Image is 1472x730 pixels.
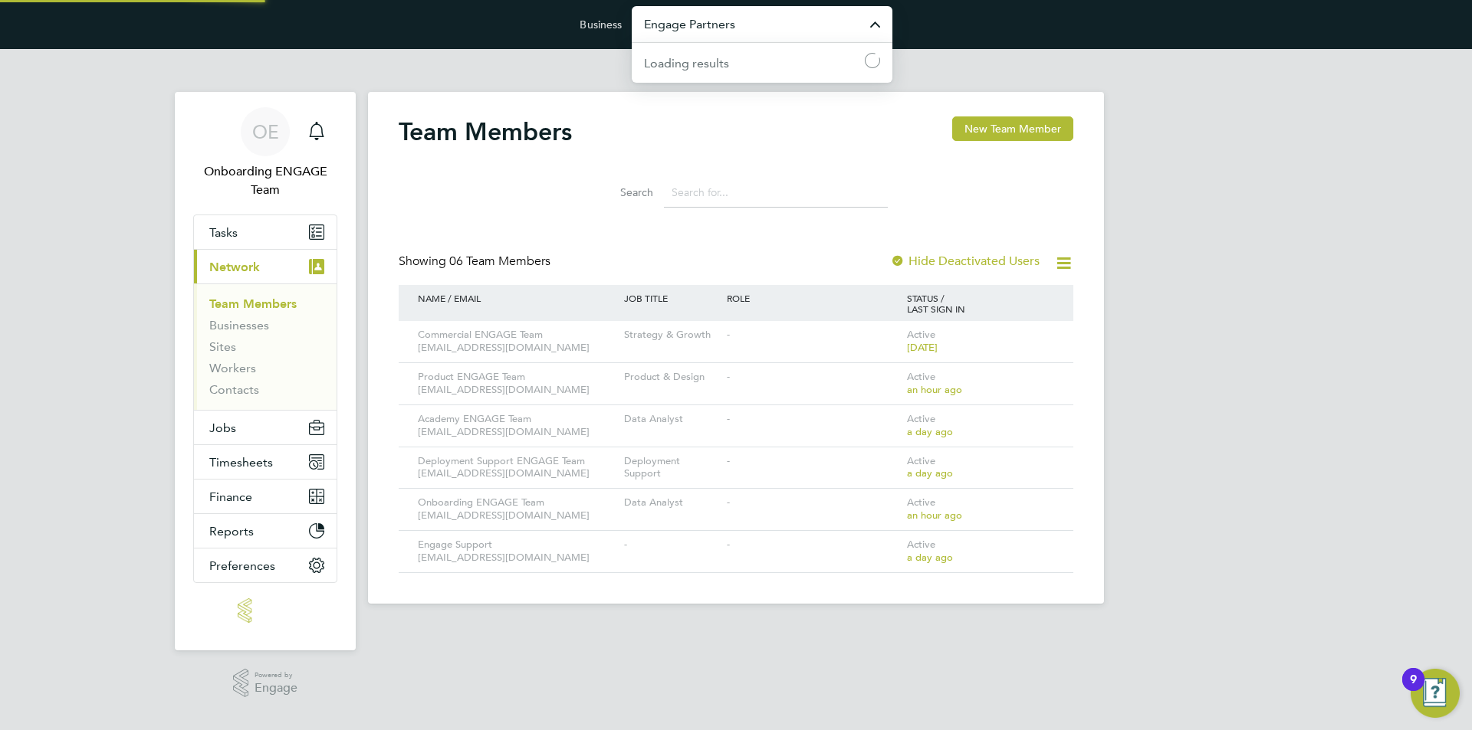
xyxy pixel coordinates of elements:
[620,447,723,489] div: Deployment Support
[644,54,729,73] div: Loading results
[194,548,337,582] button: Preferences
[907,551,953,564] span: a day ago
[209,339,236,354] a: Sites
[449,254,550,269] span: 06 Team Members
[580,18,622,31] label: Business
[903,285,1058,322] div: STATUS / LAST SIGN IN
[664,178,888,208] input: Search for...
[907,341,938,354] span: [DATE]
[723,285,903,311] div: ROLE
[209,318,269,332] a: Businesses
[620,405,723,434] div: Data Analyst
[414,285,620,311] div: NAME / EMAIL
[194,250,337,283] button: Network
[194,283,337,410] div: Network
[723,405,903,434] div: -
[620,363,723,391] div: Product & Design
[209,558,275,573] span: Preferences
[209,260,260,274] span: Network
[903,321,1058,362] div: Active
[903,363,1058,404] div: Active
[209,296,297,311] a: Team Members
[209,455,273,470] span: Timesheets
[175,92,356,650] nav: Main navigation
[238,598,293,623] img: engage-logo-retina.png
[414,405,620,447] div: Academy ENGAGE Team [EMAIL_ADDRESS][DOMAIN_NAME]
[414,447,620,489] div: Deployment Support ENGAGE Team [EMAIL_ADDRESS][DOMAIN_NAME]
[414,531,620,572] div: Engage Support [EMAIL_ADDRESS][DOMAIN_NAME]
[194,411,337,444] button: Jobs
[620,531,723,559] div: -
[209,524,254,538] span: Reports
[255,682,297,695] span: Engage
[209,361,256,375] a: Workers
[399,116,572,147] h2: Team Members
[903,531,1058,572] div: Active
[907,509,962,522] span: an hour ago
[193,107,337,199] a: OEOnboarding ENGAGE Team
[194,445,337,479] button: Timesheets
[584,185,653,199] label: Search
[620,489,723,517] div: Data Analyst
[907,466,953,480] span: a day ago
[194,480,337,513] button: Finance
[209,421,236,435] span: Jobs
[414,489,620,530] div: Onboarding ENGAGE Team [EMAIL_ADDRESS][DOMAIN_NAME]
[890,254,1040,269] label: Hide Deactivated Users
[414,321,620,362] div: Commercial ENGAGE Team [EMAIL_ADDRESS][DOMAIN_NAME]
[399,254,554,270] div: Showing
[903,447,1058,489] div: Active
[1411,669,1460,718] button: Open Resource Center, 9 new notifications
[620,321,723,349] div: Strategy & Growth
[723,363,903,391] div: -
[723,489,903,517] div: -
[620,285,723,311] div: JOB TITLE
[255,669,297,682] span: Powered by
[723,447,903,476] div: -
[252,122,279,142] span: OE
[233,669,298,698] a: Powered byEngage
[723,531,903,559] div: -
[193,162,337,199] span: Onboarding ENGAGE Team
[907,383,962,396] span: an hour ago
[1410,679,1417,699] div: 9
[903,489,1058,530] div: Active
[907,425,953,438] span: a day ago
[209,489,252,504] span: Finance
[194,514,337,548] button: Reports
[209,382,259,397] a: Contacts
[193,598,337,623] a: Go to home page
[952,116,1073,141] button: New Team Member
[414,363,620,404] div: Product ENGAGE Team [EMAIL_ADDRESS][DOMAIN_NAME]
[194,215,337,249] a: Tasks
[723,321,903,349] div: -
[903,405,1058,447] div: Active
[209,225,238,240] span: Tasks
